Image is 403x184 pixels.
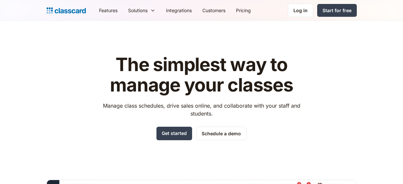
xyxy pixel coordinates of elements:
p: Manage class schedules, drive sales online, and collaborate with your staff and students. [97,102,306,118]
a: home [47,6,86,15]
a: Integrations [161,3,197,18]
a: Customers [197,3,231,18]
a: Schedule a demo [196,127,247,140]
div: Log in [293,7,308,14]
a: Pricing [231,3,256,18]
div: Solutions [128,7,148,14]
a: Get started [156,127,192,140]
a: Log in [288,4,313,17]
div: Start for free [322,7,352,14]
h1: The simplest way to manage your classes [97,55,306,95]
a: Start for free [317,4,357,17]
a: Features [94,3,123,18]
div: Solutions [123,3,161,18]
